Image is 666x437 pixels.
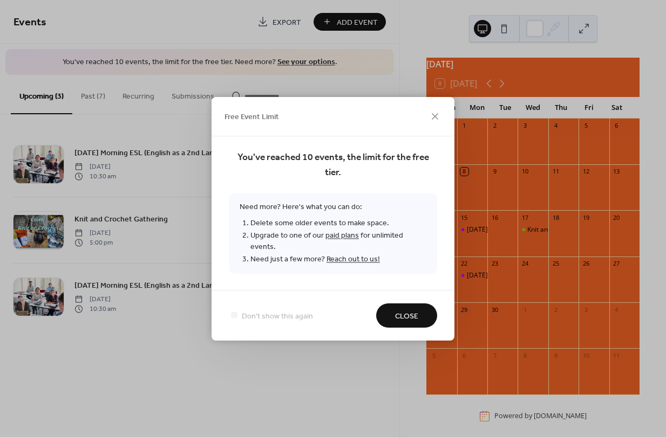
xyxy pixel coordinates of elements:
span: You've reached 10 events, the limit for the free tier. [229,150,437,180]
span: Don't show this again [242,310,313,322]
a: Reach out to us! [327,252,380,266]
span: Close [395,310,418,322]
li: Upgrade to one of our for unlimited events. [250,229,426,253]
span: Free Event Limit [225,112,279,123]
a: paid plans [325,228,359,242]
li: Delete some older events to make space. [250,217,426,229]
li: Need just a few more? [250,253,426,265]
button: Close [376,303,437,328]
span: Need more? Here's what you can do: [229,193,437,273]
